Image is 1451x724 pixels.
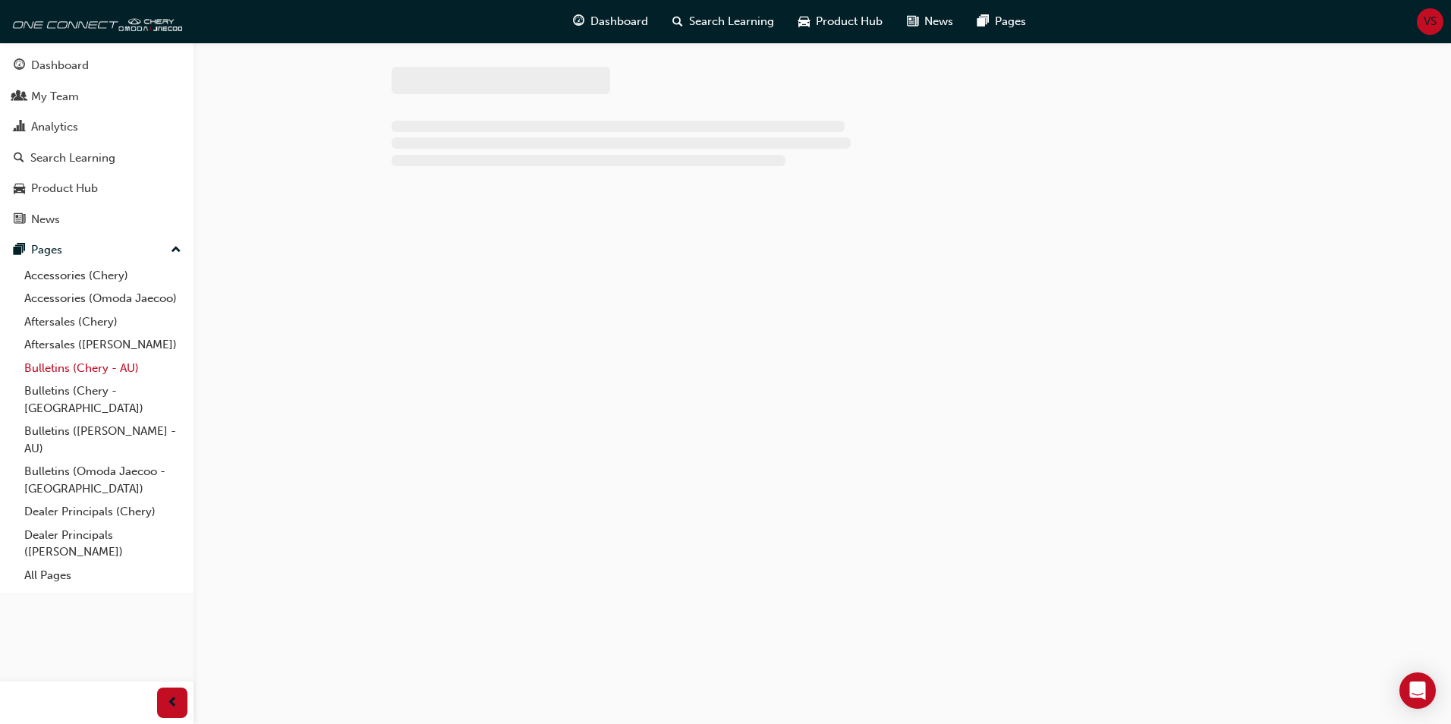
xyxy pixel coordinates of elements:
[14,121,25,134] span: chart-icon
[18,564,187,587] a: All Pages
[6,83,187,111] a: My Team
[18,333,187,357] a: Aftersales ([PERSON_NAME])
[18,500,187,524] a: Dealer Principals (Chery)
[14,152,24,165] span: search-icon
[6,236,187,264] button: Pages
[6,52,187,80] a: Dashboard
[816,13,883,30] span: Product Hub
[6,49,187,236] button: DashboardMy TeamAnalyticsSearch LearningProduct HubNews
[31,57,89,74] div: Dashboard
[786,6,895,37] a: car-iconProduct Hub
[798,12,810,31] span: car-icon
[1424,13,1437,30] span: VS
[18,264,187,288] a: Accessories (Chery)
[167,694,178,713] span: prev-icon
[14,244,25,257] span: pages-icon
[14,90,25,104] span: people-icon
[31,88,79,105] div: My Team
[171,241,181,260] span: up-icon
[590,13,648,30] span: Dashboard
[660,6,786,37] a: search-iconSearch Learning
[6,144,187,172] a: Search Learning
[977,12,989,31] span: pages-icon
[924,13,953,30] span: News
[6,175,187,203] a: Product Hub
[18,420,187,460] a: Bulletins ([PERSON_NAME] - AU)
[18,357,187,380] a: Bulletins (Chery - AU)
[1399,672,1436,709] div: Open Intercom Messenger
[6,113,187,141] a: Analytics
[14,213,25,227] span: news-icon
[8,6,182,36] img: oneconnect
[30,150,115,167] div: Search Learning
[561,6,660,37] a: guage-iconDashboard
[31,118,78,136] div: Analytics
[895,6,965,37] a: news-iconNews
[14,59,25,73] span: guage-icon
[672,12,683,31] span: search-icon
[18,310,187,334] a: Aftersales (Chery)
[1417,8,1443,35] button: VS
[573,12,584,31] span: guage-icon
[689,13,774,30] span: Search Learning
[907,12,918,31] span: news-icon
[31,180,98,197] div: Product Hub
[14,182,25,196] span: car-icon
[6,206,187,234] a: News
[31,211,60,228] div: News
[18,287,187,310] a: Accessories (Omoda Jaecoo)
[18,524,187,564] a: Dealer Principals ([PERSON_NAME])
[18,460,187,500] a: Bulletins (Omoda Jaecoo - [GEOGRAPHIC_DATA])
[31,241,62,259] div: Pages
[18,379,187,420] a: Bulletins (Chery - [GEOGRAPHIC_DATA])
[995,13,1026,30] span: Pages
[965,6,1038,37] a: pages-iconPages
